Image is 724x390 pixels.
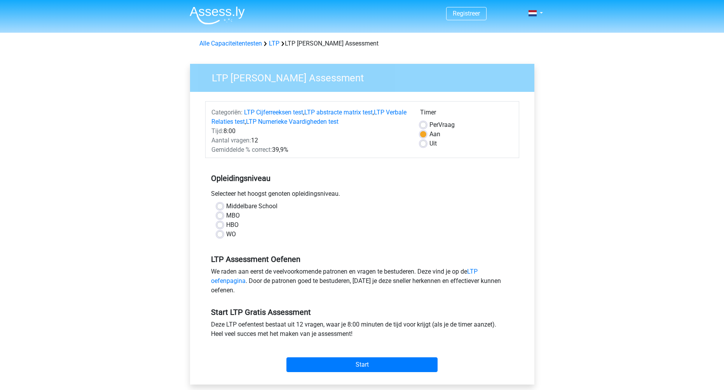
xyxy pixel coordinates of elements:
span: Categoriën: [211,109,242,116]
a: Registreer [453,10,480,17]
a: LTP abstracte matrix test [304,109,373,116]
h5: Start LTP Gratis Assessment [211,307,513,317]
span: Aantal vragen: [211,137,251,144]
div: We raden aan eerst de veelvoorkomende patronen en vragen te bestuderen. Deze vind je op de . Door... [205,267,519,298]
div: 39,9% [206,145,414,155]
label: Aan [429,130,440,139]
a: LTP [269,40,279,47]
label: Uit [429,139,437,148]
label: WO [226,230,236,239]
h5: LTP Assessment Oefenen [211,255,513,264]
div: , , , [206,108,414,126]
img: Assessly [190,6,245,25]
span: Per [429,121,438,128]
input: Start [286,357,438,372]
div: Deze LTP oefentest bestaat uit 12 vragen, waar je 8:00 minuten de tijd voor krijgt (als je de tim... [205,320,519,342]
div: 8:00 [206,126,414,136]
a: LTP Numerieke Vaardigheden test [246,118,338,125]
h3: LTP [PERSON_NAME] Assessment [202,69,529,84]
div: LTP [PERSON_NAME] Assessment [196,39,528,48]
label: MBO [226,211,240,220]
h5: Opleidingsniveau [211,170,513,186]
a: LTP Cijferreeksen test [244,109,303,116]
label: HBO [226,220,239,230]
label: Middelbare School [226,202,277,211]
div: Selecteer het hoogst genoten opleidingsniveau. [205,189,519,202]
div: Timer [420,108,513,120]
a: Alle Capaciteitentesten [199,40,262,47]
span: Gemiddelde % correct: [211,146,272,153]
span: Tijd: [211,127,223,135]
div: 12 [206,136,414,145]
label: Vraag [429,120,455,130]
